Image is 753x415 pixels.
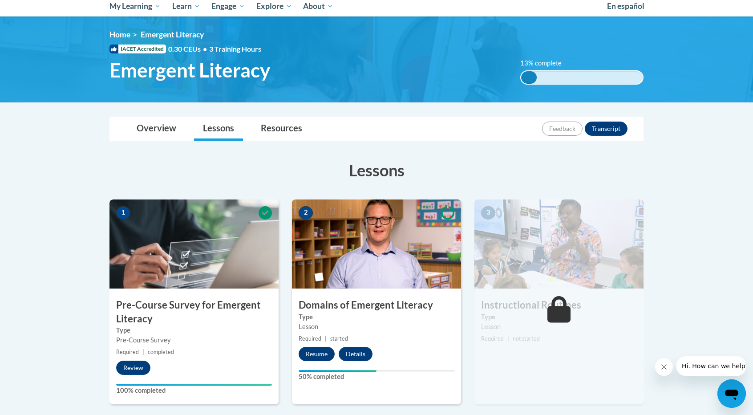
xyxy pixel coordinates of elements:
label: Type [299,312,454,322]
span: 3 Training Hours [209,45,261,53]
label: Type [116,325,272,335]
span: IACET Accredited [109,45,166,53]
span: Engage [211,1,245,12]
span: 0.30 CEUs [168,44,209,54]
img: Course Image [292,199,461,289]
span: Hi. How can we help? [5,6,72,13]
span: Required [116,349,139,355]
span: completed [148,349,174,355]
div: 13% complete [521,71,537,84]
span: Explore [256,1,292,12]
iframe: Close message [655,358,673,376]
h3: Domains of Emergent Literacy [292,298,461,312]
span: | [507,335,509,342]
iframe: Button to launch messaging window [717,379,746,408]
span: About [303,1,333,12]
span: En español [607,1,644,11]
button: Transcript [585,122,627,136]
span: • [203,45,207,53]
span: Emergent Literacy [141,30,204,39]
span: 3 [481,206,495,220]
h3: Pre-Course Survey for Emergent Literacy [109,298,279,326]
button: Details [339,347,372,361]
a: Overview [128,117,185,141]
label: 13% complete [520,58,571,68]
iframe: Message from company [676,356,746,376]
button: Resume [299,347,335,361]
a: Resources [252,117,311,141]
a: Home [109,30,130,39]
div: Pre-Course Survey [116,335,272,345]
span: Required [481,335,504,342]
span: started [330,335,348,342]
span: 2 [299,206,313,220]
label: 100% completed [116,386,272,395]
span: not started [513,335,540,342]
span: | [142,349,144,355]
div: Your progress [116,384,272,386]
span: Emergent Literacy [109,58,270,82]
h3: Lessons [109,159,644,181]
button: Review [116,361,150,375]
button: Feedback [542,122,583,136]
span: My Learning [109,1,161,12]
span: | [325,335,327,342]
div: Your progress [299,370,376,372]
span: Required [299,335,321,342]
h3: Instructional Routines [474,298,644,312]
div: Lesson [299,322,454,332]
a: Lessons [194,117,243,141]
img: Course Image [474,199,644,289]
div: Lesson [481,322,637,332]
img: Course Image [109,199,279,289]
label: 50% completed [299,372,454,382]
label: Type [481,312,637,322]
span: Learn [172,1,200,12]
span: 1 [116,206,130,220]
